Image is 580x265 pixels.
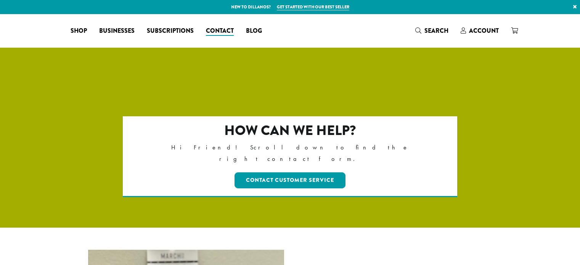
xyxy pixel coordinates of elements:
[277,4,349,10] a: Get started with our best seller
[71,26,87,36] span: Shop
[156,122,424,139] h2: How can we help?
[206,26,234,36] span: Contact
[64,25,93,37] a: Shop
[246,26,262,36] span: Blog
[409,24,455,37] a: Search
[235,172,345,188] a: Contact Customer Service
[147,26,194,36] span: Subscriptions
[156,142,424,165] p: Hi Friend! Scroll down to find the right contact form.
[99,26,135,36] span: Businesses
[469,26,499,35] span: Account
[424,26,448,35] span: Search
